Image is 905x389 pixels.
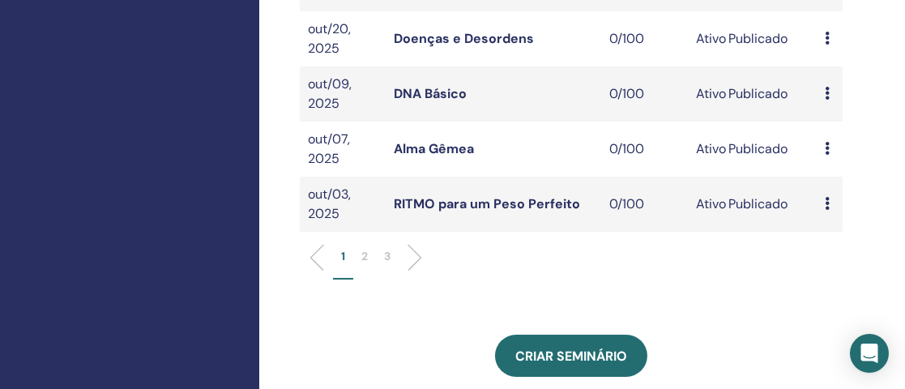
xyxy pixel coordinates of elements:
[495,335,647,377] a: Criar seminário
[850,334,889,373] div: Open Intercom Messenger
[384,248,391,265] p: 3
[515,348,627,365] span: Criar seminário
[601,122,687,177] td: 0/100
[394,140,474,157] a: Alma Gêmea
[361,248,368,265] p: 2
[300,11,386,66] td: out/20, 2025
[300,177,386,232] td: out/03, 2025
[688,11,817,66] td: Ativo Publicado
[300,122,386,177] td: out/07, 2025
[341,248,345,265] p: 1
[394,195,580,212] a: RITMO para um Peso Perfeito
[601,11,687,66] td: 0/100
[300,66,386,122] td: out/09, 2025
[688,177,817,232] td: Ativo Publicado
[394,30,534,47] a: Doenças e Desordens
[601,177,687,232] td: 0/100
[601,66,687,122] td: 0/100
[688,122,817,177] td: Ativo Publicado
[394,85,467,102] a: DNA Básico
[688,66,817,122] td: Ativo Publicado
